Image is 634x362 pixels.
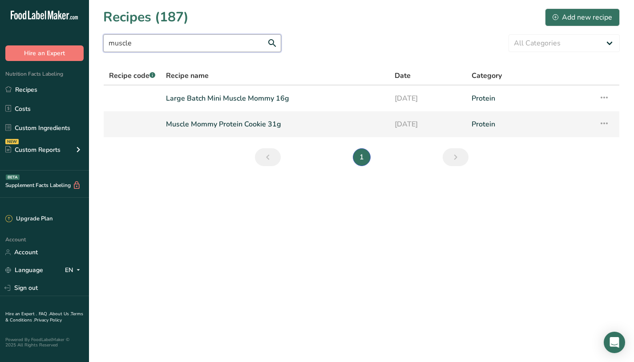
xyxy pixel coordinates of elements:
a: Next page [443,148,468,166]
div: NEW [5,139,19,144]
a: Large Batch Mini Muscle Mommy 16g [166,89,384,108]
a: Protein [472,89,589,108]
span: Date [395,70,411,81]
button: Hire an Expert [5,45,84,61]
div: Custom Reports [5,145,61,155]
a: Hire an Expert . [5,311,37,317]
a: Previous page [255,148,281,166]
span: Recipe name [166,70,209,81]
span: Recipe code [109,71,155,81]
div: Upgrade Plan [5,215,52,224]
a: Muscle Mommy Protein Cookie 31g [166,115,384,134]
h1: Recipes (187) [103,7,189,27]
a: Privacy Policy [34,317,62,323]
a: FAQ . [39,311,49,317]
div: Powered By FoodLabelMaker © 2025 All Rights Reserved [5,337,84,348]
a: [DATE] [395,115,460,134]
a: Terms & Conditions . [5,311,83,323]
span: Category [472,70,502,81]
div: BETA [6,175,20,180]
a: Protein [472,115,589,134]
div: EN [65,265,84,276]
a: Language [5,262,43,278]
a: [DATE] [395,89,460,108]
input: Search for recipe [103,34,281,52]
div: Open Intercom Messenger [604,332,625,353]
button: Add new recipe [545,8,620,26]
a: About Us . [49,311,71,317]
div: Add new recipe [553,12,612,23]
